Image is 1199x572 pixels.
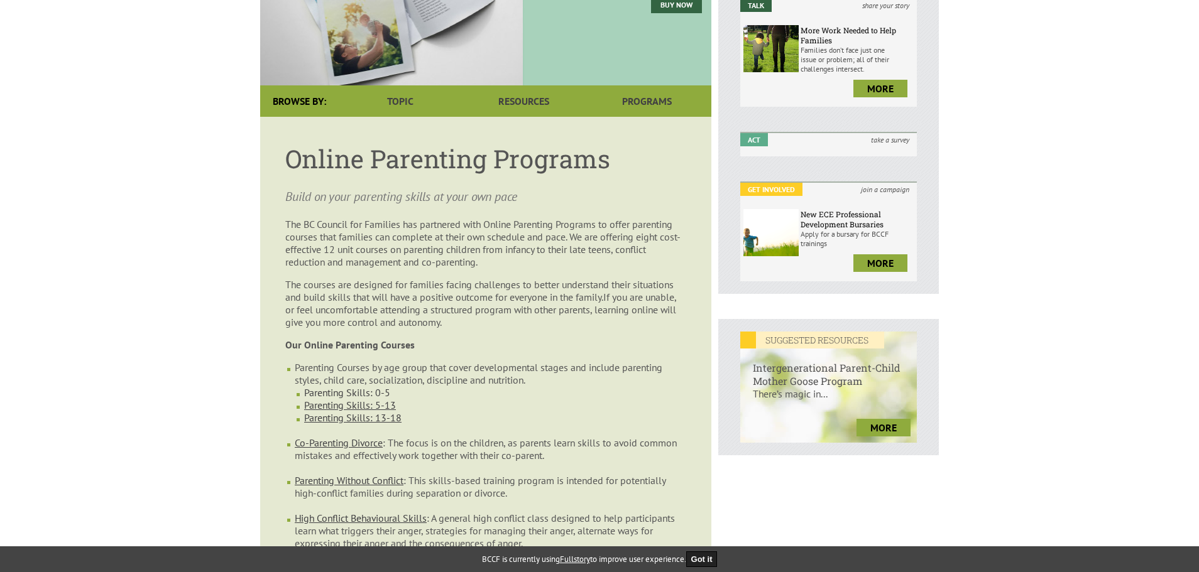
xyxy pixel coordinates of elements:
span: If you are unable, or feel uncomfortable attending a structured program with other parents, learn... [285,291,676,328]
a: Parenting Skills: 5-13 [304,399,396,411]
p: Build on your parenting skills at your own pace [285,188,686,205]
p: Apply for a bursary for BCCF trainings [801,229,914,248]
a: more [857,419,911,436]
p: Families don’t face just one issue or problem; all of their challenges intersect. [801,45,914,73]
a: Parenting Without Conflict [295,474,403,487]
li: : This skills-based training program is intended for potentially high-conflict families during se... [295,474,686,512]
h6: More Work Needed to Help Families [801,25,914,45]
a: Parenting Skills: 0-5 [304,386,390,399]
li: Parenting Courses by age group that cover developmental stages and include parenting styles, chil... [295,361,686,436]
a: Resources [462,85,585,117]
div: Browse By: [260,85,339,117]
i: take a survey [863,133,917,146]
em: Get Involved [740,183,802,196]
em: Act [740,133,768,146]
p: The BC Council for Families has partnered with Online Parenting Programs to offer parenting cours... [285,218,686,268]
em: SUGGESTED RESOURCES [740,332,884,348]
p: There’s magic in... [740,387,917,413]
a: High Conflict Behavioural Skills [295,512,427,524]
a: Parenting Skills: 13-18 [304,411,402,424]
h6: Intergenerational Parent-Child Mother Goose Program [740,348,917,387]
p: The courses are designed for families facing challenges to better understand their situations and... [285,278,686,328]
a: more [853,254,907,272]
a: more [853,80,907,97]
a: Fullstory [560,554,590,564]
a: Co-Parenting Divorce [295,436,383,449]
strong: Our Online Parenting Courses [285,338,415,351]
i: join a campaign [853,183,917,196]
li: : A general high conflict class designed to help participants learn what triggers their anger, st... [295,512,686,562]
a: Programs [586,85,709,117]
h6: New ECE Professional Development Bursaries [801,209,914,229]
h1: Online Parenting Programs [285,142,686,175]
button: Got it [686,551,718,567]
a: Topic [339,85,462,117]
li: : The focus is on the children, as parents learn skills to avoid common mistakes and effectively ... [295,436,686,474]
